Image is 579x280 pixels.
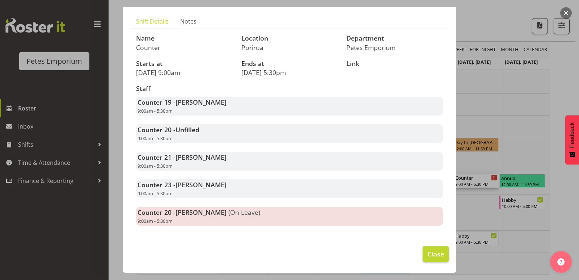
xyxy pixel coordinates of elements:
[138,190,173,197] span: 9:00am - 5:30pm
[136,85,443,92] h3: Staff
[241,35,338,42] h3: Location
[557,258,565,266] img: help-xxl-2.png
[427,249,444,259] span: Close
[180,17,196,26] span: Notes
[136,35,233,42] h3: Name
[176,180,227,189] span: [PERSON_NAME]
[569,122,575,148] span: Feedback
[176,125,199,134] span: Unfilled
[138,135,173,142] span: 9:00am - 5:30pm
[565,115,579,164] button: Feedback - Show survey
[241,43,338,51] p: Porirua
[136,68,233,76] p: [DATE] 9:00am
[176,153,227,162] span: [PERSON_NAME]
[136,60,233,67] h3: Starts at
[176,208,227,217] span: [PERSON_NAME]
[138,208,227,217] strong: Counter 20 -
[136,43,233,51] p: Counter
[136,17,169,26] span: Shift Details
[228,208,260,217] span: (On Leave)
[241,68,338,76] p: [DATE] 5:30pm
[138,218,173,224] span: 9:00am - 5:30pm
[346,35,443,42] h3: Department
[138,180,227,189] strong: Counter 23 -
[423,246,449,262] button: Close
[241,60,338,67] h3: Ends at
[346,60,443,67] h3: Link
[138,153,227,162] strong: Counter 21 -
[138,108,173,114] span: 9:00am - 5:30pm
[138,125,199,134] strong: Counter 20 -
[138,163,173,169] span: 9:00am - 5:30pm
[346,43,443,51] p: Petes Emporium
[138,98,227,106] strong: Counter 19 -
[176,98,227,106] span: [PERSON_NAME]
